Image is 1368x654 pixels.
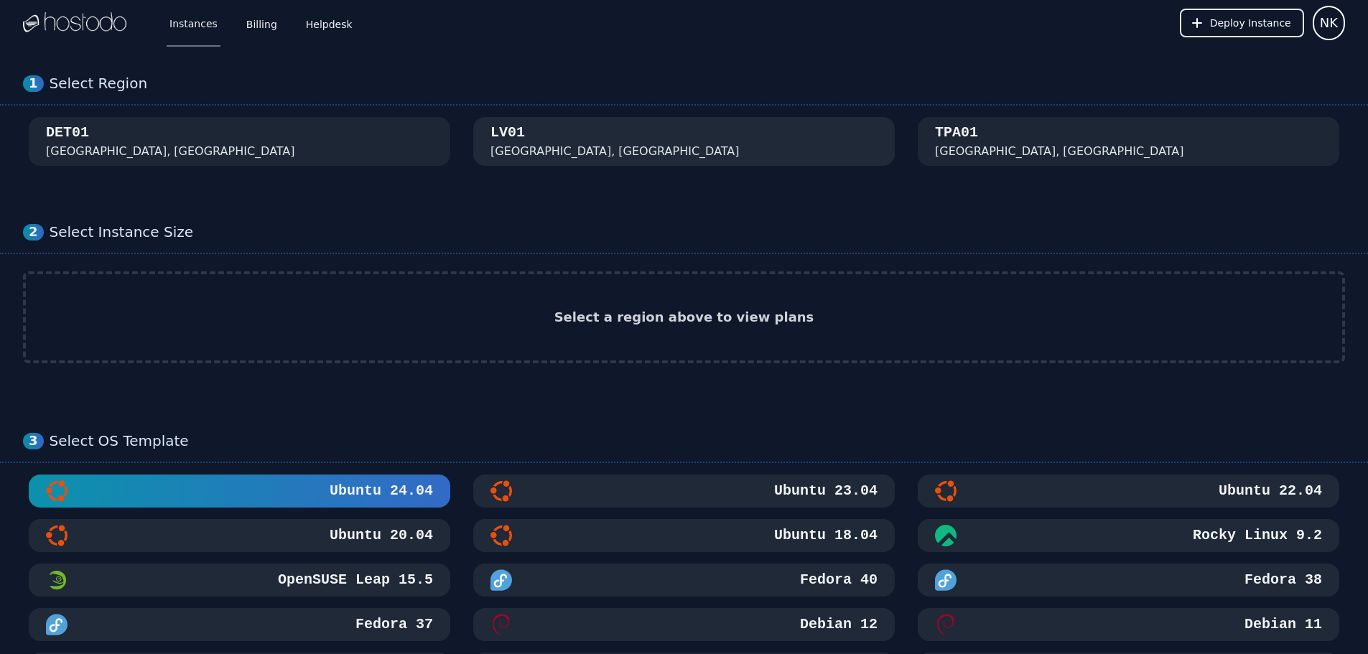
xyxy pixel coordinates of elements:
img: Debian 12 [490,614,512,635]
button: Ubuntu 24.04Ubuntu 24.04 [29,475,450,508]
button: TPA01 [GEOGRAPHIC_DATA], [GEOGRAPHIC_DATA] [918,117,1339,166]
div: Select Instance Size [50,223,1345,241]
button: Ubuntu 20.04Ubuntu 20.04 [29,519,450,552]
img: Ubuntu 20.04 [46,525,68,546]
h2: Select a region above to view plans [554,307,814,327]
button: User menu [1313,6,1345,40]
div: 3 [23,433,44,449]
h3: Ubuntu 24.04 [327,481,433,501]
button: OpenSUSE Leap 15.5 MinimalOpenSUSE Leap 15.5 [29,564,450,597]
div: LV01 [490,123,525,143]
button: LV01 [GEOGRAPHIC_DATA], [GEOGRAPHIC_DATA] [473,117,895,166]
div: 2 [23,224,44,240]
img: Ubuntu 22.04 [935,480,957,502]
button: Debian 12Debian 12 [473,608,895,641]
img: Fedora 40 [490,569,512,591]
img: Ubuntu 24.04 [46,480,68,502]
button: DET01 [GEOGRAPHIC_DATA], [GEOGRAPHIC_DATA] [29,117,450,166]
img: Fedora 37 [46,614,68,635]
span: NK [1320,13,1338,33]
div: [GEOGRAPHIC_DATA], [GEOGRAPHIC_DATA] [46,143,295,160]
button: Rocky Linux 9.2Rocky Linux 9.2 [918,519,1339,552]
h3: Ubuntu 20.04 [327,525,433,546]
h3: Debian 11 [1242,615,1322,635]
h3: Ubuntu 18.04 [771,525,878,546]
div: [GEOGRAPHIC_DATA], [GEOGRAPHIC_DATA] [490,143,740,160]
div: 1 [23,75,44,92]
img: Logo [23,12,126,34]
h3: Fedora 40 [797,570,878,590]
button: Fedora 40Fedora 40 [473,564,895,597]
button: Ubuntu 18.04Ubuntu 18.04 [473,519,895,552]
button: Debian 11Debian 11 [918,608,1339,641]
button: Fedora 37Fedora 37 [29,608,450,641]
div: Select Region [50,75,1345,93]
div: TPA01 [935,123,978,143]
h3: Debian 12 [797,615,878,635]
div: DET01 [46,123,89,143]
h3: Fedora 37 [353,615,433,635]
button: Deploy Instance [1180,9,1304,37]
button: Ubuntu 22.04Ubuntu 22.04 [918,475,1339,508]
div: [GEOGRAPHIC_DATA], [GEOGRAPHIC_DATA] [935,143,1184,160]
img: Debian 11 [935,614,957,635]
h3: Ubuntu 22.04 [1216,481,1322,501]
img: Fedora 38 [935,569,957,591]
h3: Rocky Linux 9.2 [1190,525,1322,546]
h3: OpenSUSE Leap 15.5 [275,570,433,590]
span: Deploy Instance [1210,16,1291,30]
button: Ubuntu 23.04Ubuntu 23.04 [473,475,895,508]
h3: Ubuntu 23.04 [771,481,878,501]
img: OpenSUSE Leap 15.5 Minimal [46,569,68,591]
h3: Fedora 38 [1242,570,1322,590]
img: Ubuntu 18.04 [490,525,512,546]
img: Rocky Linux 9.2 [935,525,957,546]
button: Fedora 38Fedora 38 [918,564,1339,597]
img: Ubuntu 23.04 [490,480,512,502]
div: Select OS Template [50,432,1345,450]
